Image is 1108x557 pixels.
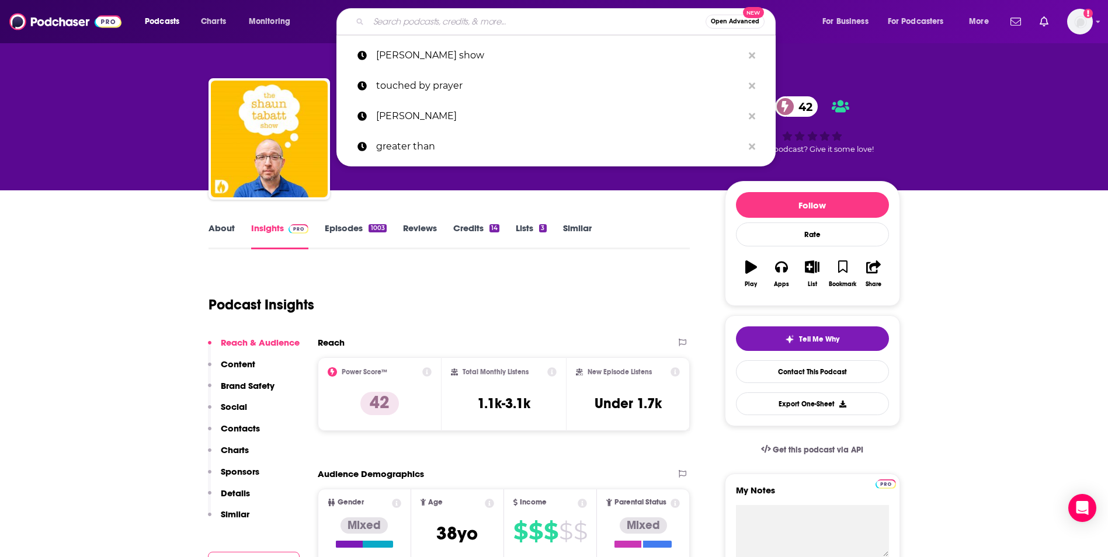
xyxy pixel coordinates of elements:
[745,281,757,288] div: Play
[221,488,250,499] p: Details
[1067,9,1093,34] button: Show profile menu
[376,40,743,71] p: shaun tabatt show
[787,96,818,117] span: 42
[876,479,896,489] img: Podchaser Pro
[477,395,530,412] h3: 1.1k-3.1k
[814,12,883,31] button: open menu
[436,522,478,545] span: 38 yo
[211,81,328,197] img: The Shaun Tabatt Show
[876,478,896,489] a: Pro website
[336,40,776,71] a: [PERSON_NAME] show
[736,392,889,415] button: Export One-Sheet
[208,401,247,423] button: Social
[969,13,989,30] span: More
[520,499,547,506] span: Income
[208,444,249,466] button: Charts
[785,335,794,344] img: tell me why sparkle
[376,101,743,131] p: elijah murrell
[736,326,889,351] button: tell me why sparkleTell Me Why
[489,224,499,232] div: 14
[137,12,194,31] button: open menu
[961,12,1003,31] button: open menu
[369,224,386,232] div: 1003
[376,71,743,101] p: touched by prayer
[513,522,527,541] span: $
[774,281,789,288] div: Apps
[620,517,667,534] div: Mixed
[1083,9,1093,18] svg: Add a profile image
[1067,9,1093,34] span: Logged in as TinaPugh
[614,499,666,506] span: Parental Status
[822,13,869,30] span: For Business
[289,224,309,234] img: Podchaser Pro
[342,368,387,376] h2: Power Score™
[241,12,305,31] button: open menu
[221,444,249,455] p: Charts
[318,468,424,479] h2: Audience Demographics
[829,281,856,288] div: Bookmark
[808,281,817,288] div: List
[208,337,300,358] button: Reach & Audience
[725,89,900,161] div: 42Good podcast? Give it some love!
[208,358,255,380] button: Content
[360,392,399,415] p: 42
[799,335,839,344] span: Tell Me Why
[1068,494,1096,522] div: Open Intercom Messenger
[544,522,558,541] span: $
[766,253,797,295] button: Apps
[751,145,874,154] span: Good podcast? Give it some love!
[736,192,889,218] button: Follow
[539,224,546,232] div: 3
[1006,12,1026,32] a: Show notifications dropdown
[221,401,247,412] p: Social
[797,253,827,295] button: List
[828,253,858,295] button: Bookmark
[736,253,766,295] button: Play
[403,222,437,249] a: Reviews
[563,222,592,249] a: Similar
[453,222,499,249] a: Credits14
[338,499,364,506] span: Gender
[773,445,863,455] span: Get this podcast via API
[1067,9,1093,34] img: User Profile
[736,485,889,505] label: My Notes
[208,488,250,509] button: Details
[888,13,944,30] span: For Podcasters
[221,380,275,391] p: Brand Safety
[221,466,259,477] p: Sponsors
[9,11,121,33] img: Podchaser - Follow, Share and Rate Podcasts
[858,253,888,295] button: Share
[463,368,529,376] h2: Total Monthly Listens
[743,7,764,18] span: New
[736,222,889,246] div: Rate
[208,423,260,444] button: Contacts
[559,522,572,541] span: $
[428,499,443,506] span: Age
[1035,12,1053,32] a: Show notifications dropdown
[208,509,249,530] button: Similar
[208,380,275,402] button: Brand Safety
[369,12,706,31] input: Search podcasts, credits, & more...
[221,358,255,370] p: Content
[336,101,776,131] a: [PERSON_NAME]
[201,13,226,30] span: Charts
[318,337,345,348] h2: Reach
[341,517,388,534] div: Mixed
[595,395,662,412] h3: Under 1.7k
[221,509,249,520] p: Similar
[866,281,881,288] div: Share
[736,360,889,383] a: Contact This Podcast
[251,222,309,249] a: InsightsPodchaser Pro
[221,423,260,434] p: Contacts
[529,522,543,541] span: $
[574,522,587,541] span: $
[752,436,873,464] a: Get this podcast via API
[336,131,776,162] a: greater than
[775,96,818,117] a: 42
[221,337,300,348] p: Reach & Audience
[249,13,290,30] span: Monitoring
[348,8,787,35] div: Search podcasts, credits, & more...
[706,15,765,29] button: Open AdvancedNew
